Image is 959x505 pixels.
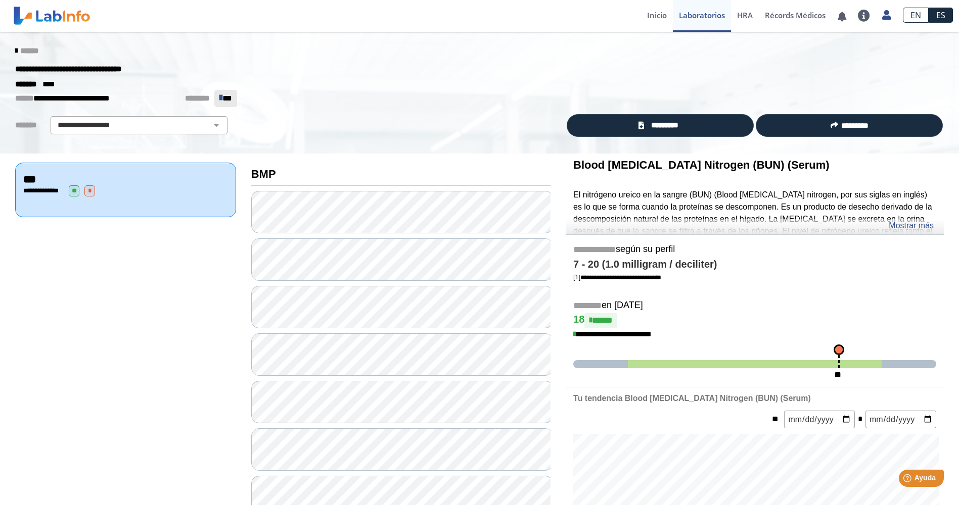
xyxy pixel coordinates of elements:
b: BMP [251,168,276,180]
h5: según su perfil [573,244,936,256]
input: mm/dd/yyyy [784,411,855,428]
a: Mostrar más [889,220,934,232]
span: HRA [737,10,753,20]
h4: 18 [573,313,936,328]
a: [1] [573,273,661,281]
p: El nitrógeno ureico en la sangre (BUN) (Blood [MEDICAL_DATA] nitrogen, por sus siglas en inglés) ... [573,189,936,249]
b: Tu tendencia Blood [MEDICAL_DATA] Nitrogen (BUN) (Serum) [573,394,811,402]
h5: en [DATE] [573,300,936,312]
b: Blood [MEDICAL_DATA] Nitrogen (BUN) (Serum) [573,159,830,171]
h4: 7 - 20 (1.0 milligram / deciliter) [573,259,936,271]
input: mm/dd/yyyy [865,411,936,428]
iframe: Help widget launcher [869,466,948,494]
a: EN [903,8,929,23]
a: ES [929,8,953,23]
